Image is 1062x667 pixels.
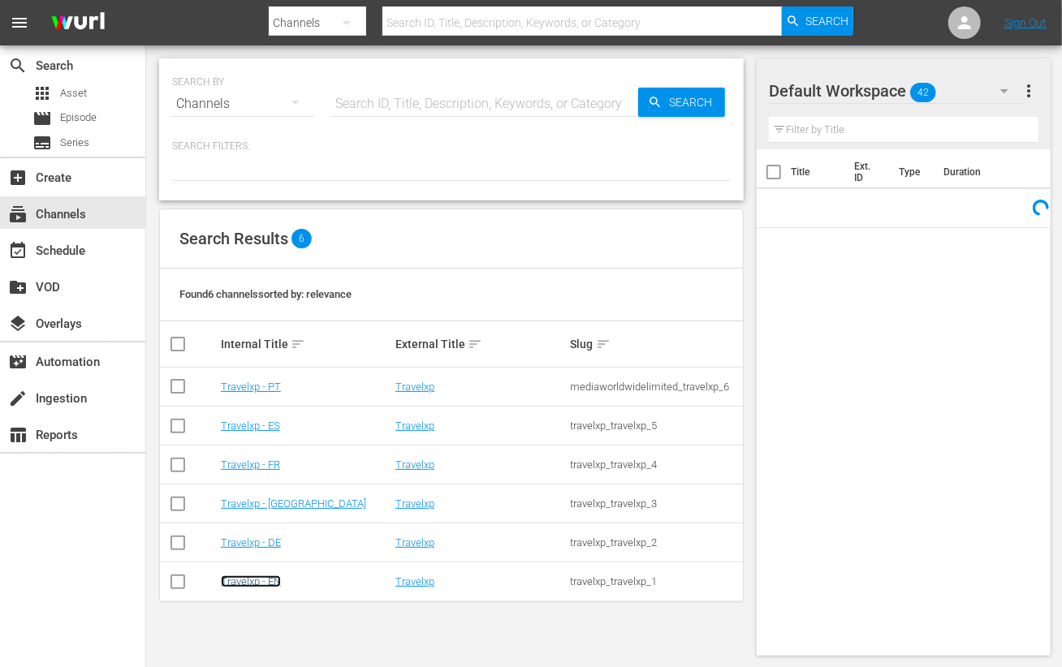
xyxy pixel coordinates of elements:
[571,458,740,471] div: travelxp_travelxp_4
[291,337,305,351] span: sort
[221,575,281,587] a: Travelxp - EN
[221,497,366,510] a: Travelxp - [GEOGRAPHIC_DATA]
[60,110,97,126] span: Episode
[1019,81,1038,101] span: more_vert
[934,149,1031,195] th: Duration
[663,88,725,117] span: Search
[395,420,434,432] a: Travelxp
[8,314,28,333] span: Overlays
[571,536,740,549] div: travelxp_travelxp_2
[221,420,280,432] a: Travelxp - ES
[782,6,853,36] button: Search
[571,420,740,432] div: travelxp_travelxp_5
[60,135,89,151] span: Series
[395,497,434,510] a: Travelxp
[596,337,611,351] span: sort
[395,381,434,393] a: Travelxp
[32,84,52,103] span: Asset
[805,6,848,36] span: Search
[32,109,52,128] span: Episode
[32,133,52,153] span: Series
[179,288,352,300] span: Found 6 channels sorted by: relevance
[468,337,482,351] span: sort
[638,88,725,117] button: Search
[8,352,28,372] span: Automation
[769,68,1025,114] div: Default Workspace
[395,536,434,549] a: Travelxp
[395,458,434,471] a: Travelxp
[8,241,28,260] span: Schedule
[791,149,845,195] th: Title
[8,278,28,297] span: VOD
[221,381,281,393] a: Travelxp - PT
[172,140,731,153] p: Search Filters:
[291,229,312,248] span: 6
[221,458,280,471] a: Travelxp - FR
[8,168,28,187] span: Create
[1004,16,1047,29] a: Sign Out
[571,497,740,510] div: travelxp_travelxp_3
[8,389,28,408] span: Ingestion
[845,149,890,195] th: Ext. ID
[395,334,565,354] div: External Title
[60,85,87,101] span: Asset
[39,4,117,42] img: ans4CAIJ8jUAAAAAAAAAAAAAAAAAAAAAAAAgQb4GAAAAAAAAAAAAAAAAAAAAAAAAJMjXAAAAAAAAAAAAAAAAAAAAAAAAgAT5G...
[571,575,740,587] div: travelxp_travelxp_1
[221,334,391,354] div: Internal Title
[571,381,740,393] div: mediaworldwidelimited_travelxp_6
[889,149,934,195] th: Type
[10,13,29,32] span: menu
[179,229,288,248] span: Search Results
[910,75,936,110] span: 42
[8,204,28,224] span: Channels
[8,56,28,75] span: Search
[172,81,315,127] div: Channels
[571,334,740,354] div: Slug
[8,425,28,445] span: Reports
[221,536,281,549] a: Travelxp - DE
[395,575,434,587] a: Travelxp
[1019,71,1038,110] button: more_vert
